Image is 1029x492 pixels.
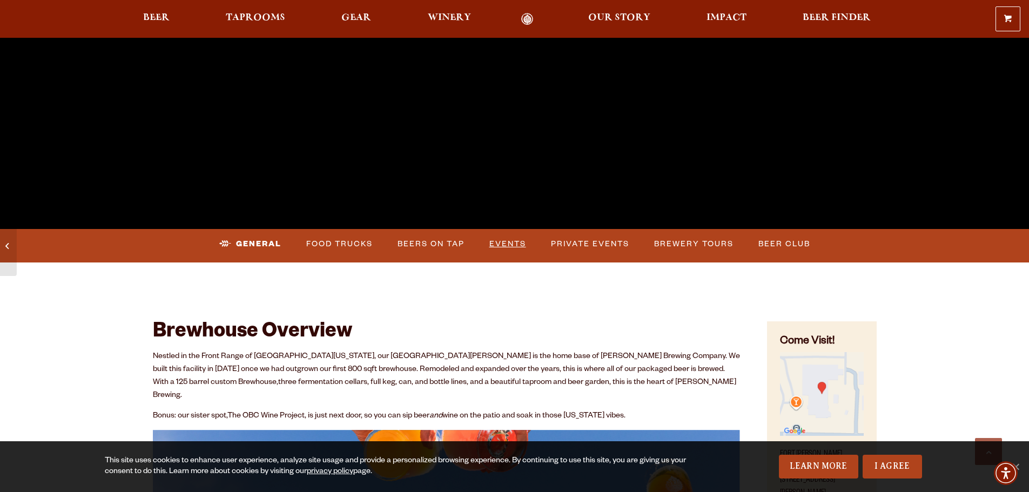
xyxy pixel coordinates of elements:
[153,321,741,345] h2: Brewhouse Overview
[485,232,530,257] a: Events
[803,14,871,22] span: Beer Finder
[650,232,738,257] a: Brewery Tours
[428,14,471,22] span: Winery
[219,13,292,25] a: Taprooms
[334,13,378,25] a: Gear
[226,14,285,22] span: Taprooms
[994,461,1018,485] div: Accessibility Menu
[421,13,478,25] a: Winery
[153,410,741,423] p: Bonus: our sister spot, , is just next door, so you can sip beer wine on the patio and soak in th...
[507,13,548,25] a: Odell Home
[136,13,177,25] a: Beer
[581,13,657,25] a: Our Story
[754,232,815,257] a: Beer Club
[393,232,469,257] a: Beers on Tap
[341,14,371,22] span: Gear
[707,14,746,22] span: Impact
[863,455,922,478] a: I Agree
[780,430,863,439] a: Find on Google Maps (opens in a new window)
[796,13,878,25] a: Beer Finder
[780,352,863,435] img: Small thumbnail of location on map
[588,14,650,22] span: Our Story
[302,232,377,257] a: Food Trucks
[429,412,442,421] em: and
[215,232,286,257] a: General
[153,351,741,402] p: Nestled in the Front Range of [GEOGRAPHIC_DATA][US_STATE], our [GEOGRAPHIC_DATA][PERSON_NAME] is ...
[975,438,1002,465] a: Scroll to top
[547,232,634,257] a: Private Events
[780,334,863,350] h4: Come Visit!
[779,455,858,478] a: Learn More
[700,13,754,25] a: Impact
[105,456,690,477] div: This site uses cookies to enhance user experience, analyze site usage and provide a personalized ...
[227,412,305,421] a: The OBC Wine Project
[153,379,736,400] span: three fermentation cellars, full keg, can, and bottle lines, and a beautiful taproom and beer gar...
[143,14,170,22] span: Beer
[307,468,353,476] a: privacy policy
